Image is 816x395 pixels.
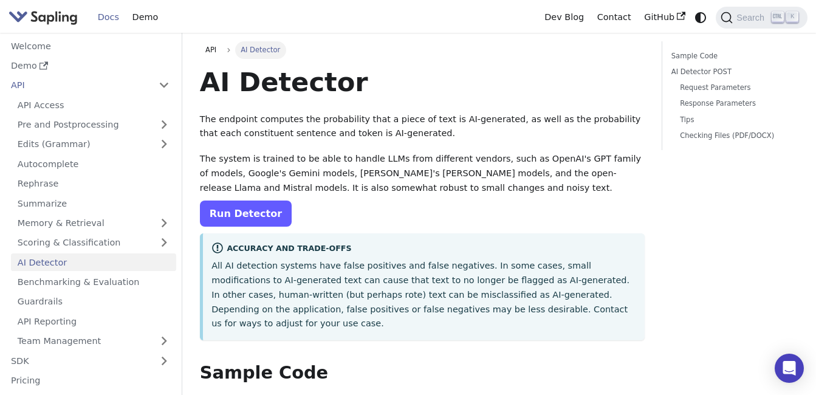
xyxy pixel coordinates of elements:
a: Sapling.ai [9,9,82,26]
a: Scoring & Classification [11,234,176,252]
button: Expand sidebar category 'SDK' [152,352,176,369]
a: AI Detector POST [671,66,794,78]
a: Docs [91,8,126,27]
a: Run Detector [200,201,292,227]
a: Rephrase [11,175,176,193]
a: Team Management [11,332,176,350]
nav: Breadcrumbs [200,41,645,58]
div: Accuracy and Trade-offs [211,242,636,256]
a: Memory & Retrieval [11,215,176,232]
a: Demo [126,8,165,27]
a: Welcome [4,37,176,55]
div: Open Intercom Messenger [775,354,804,383]
h2: Sample Code [200,362,645,384]
button: Switch between dark and light mode (currently system mode) [692,9,710,26]
a: Response Parameters [680,98,790,109]
a: Dev Blog [538,8,590,27]
a: Edits (Grammar) [11,136,176,153]
kbd: K [786,12,798,22]
a: Autocomplete [11,155,176,173]
button: Collapse sidebar category 'API' [152,77,176,94]
a: API Reporting [11,312,176,330]
p: The system is trained to be able to handle LLMs from different vendors, such as OpenAI's GPT fami... [200,152,645,195]
a: Contact [591,8,638,27]
span: AI Detector [235,41,286,58]
a: Sample Code [671,50,794,62]
a: Demo [4,57,176,75]
a: Pre and Postprocessing [11,116,176,134]
a: Guardrails [11,293,176,311]
a: Tips [680,114,790,126]
button: Search (Ctrl+K) [716,7,807,29]
p: All AI detection systems have false positives and false negatives. In some cases, small modificat... [211,259,636,331]
a: Checking Files (PDF/DOCX) [680,130,790,142]
a: Request Parameters [680,82,790,94]
a: Benchmarking & Evaluation [11,273,176,291]
p: The endpoint computes the probability that a piece of text is AI-generated, as well as the probab... [200,112,645,142]
span: API [205,46,216,54]
a: GitHub [637,8,691,27]
a: API [4,77,152,94]
h1: AI Detector [200,66,645,98]
a: API [200,41,222,58]
a: Pricing [4,372,176,390]
span: Search [733,13,772,22]
img: Sapling.ai [9,9,78,26]
a: SDK [4,352,152,369]
a: AI Detector [11,253,176,271]
a: Summarize [11,194,176,212]
a: API Access [11,96,176,114]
